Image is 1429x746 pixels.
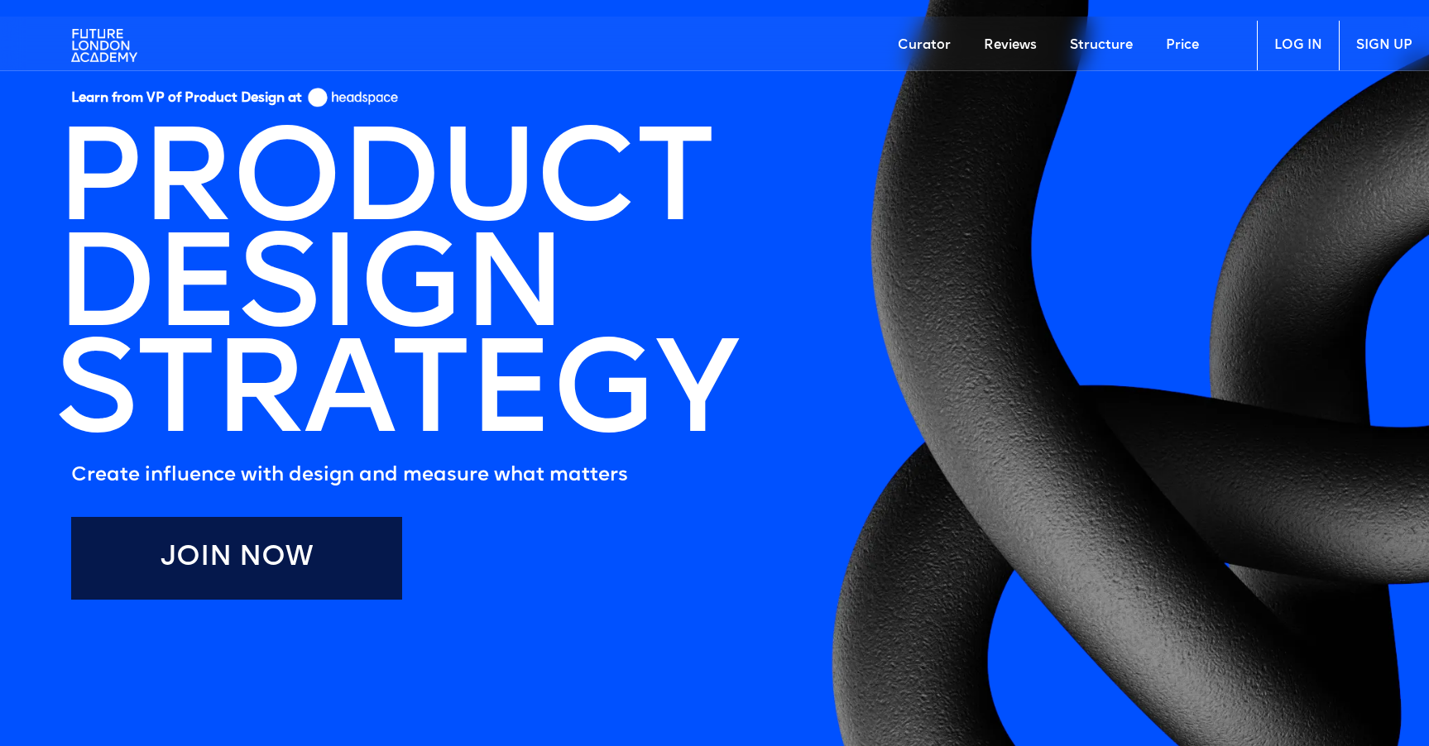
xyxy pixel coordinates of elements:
[71,517,402,600] a: Join Now
[71,90,302,112] h5: Learn from VP of Product Design at
[881,21,967,70] a: Curator
[71,459,736,492] h5: Create influence with design and measure what matters
[1339,21,1429,70] a: SIGN UP
[967,21,1053,70] a: Reviews
[1053,21,1149,70] a: Structure
[1149,21,1216,70] a: Price
[55,133,736,451] h1: PRODUCT DESIGN STRATEGY
[1257,21,1339,70] a: LOG IN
